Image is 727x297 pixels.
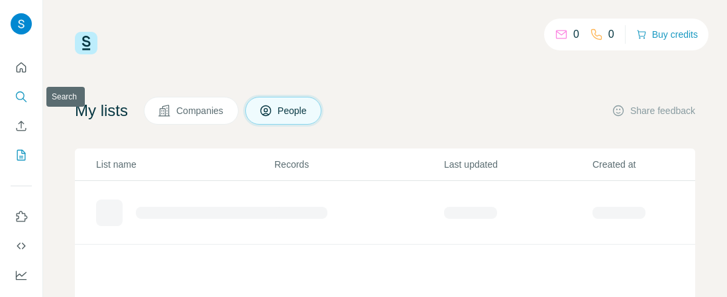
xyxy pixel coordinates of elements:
[11,56,32,80] button: Quick start
[11,13,32,34] img: Avatar
[11,143,32,167] button: My lists
[11,263,32,287] button: Dashboard
[11,205,32,229] button: Use Surfe on LinkedIn
[636,25,698,44] button: Buy credits
[75,32,97,54] img: Surfe Logo
[608,27,614,42] p: 0
[96,158,273,171] p: List name
[11,234,32,258] button: Use Surfe API
[274,158,443,171] p: Records
[612,104,695,117] button: Share feedback
[444,158,591,171] p: Last updated
[75,100,128,121] h4: My lists
[11,85,32,109] button: Search
[176,104,225,117] span: Companies
[573,27,579,42] p: 0
[11,114,32,138] button: Enrich CSV
[278,104,308,117] span: People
